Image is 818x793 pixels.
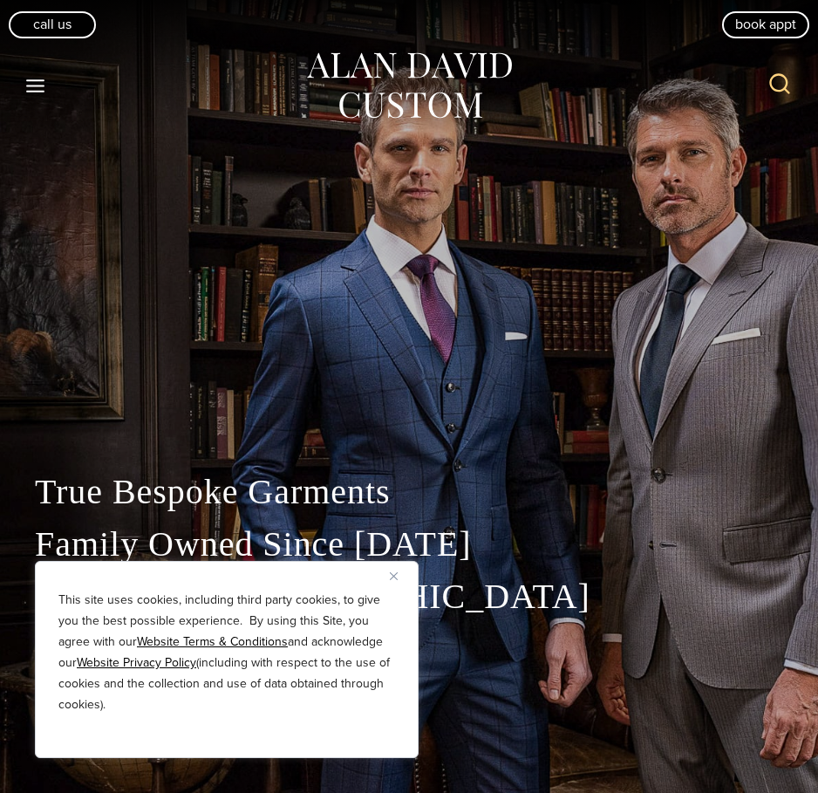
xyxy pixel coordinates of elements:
[35,466,783,623] p: True Bespoke Garments Family Owned Since [DATE] Made in the [GEOGRAPHIC_DATA]
[390,565,411,586] button: Close
[17,70,54,101] button: Open menu
[390,572,398,580] img: Close
[759,65,801,106] button: View Search Form
[9,11,96,38] a: Call Us
[137,632,288,651] a: Website Terms & Conditions
[722,11,809,38] a: book appt
[77,653,196,672] a: Website Privacy Policy
[58,590,395,715] p: This site uses cookies, including third party cookies, to give you the best possible experience. ...
[304,47,514,125] img: Alan David Custom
